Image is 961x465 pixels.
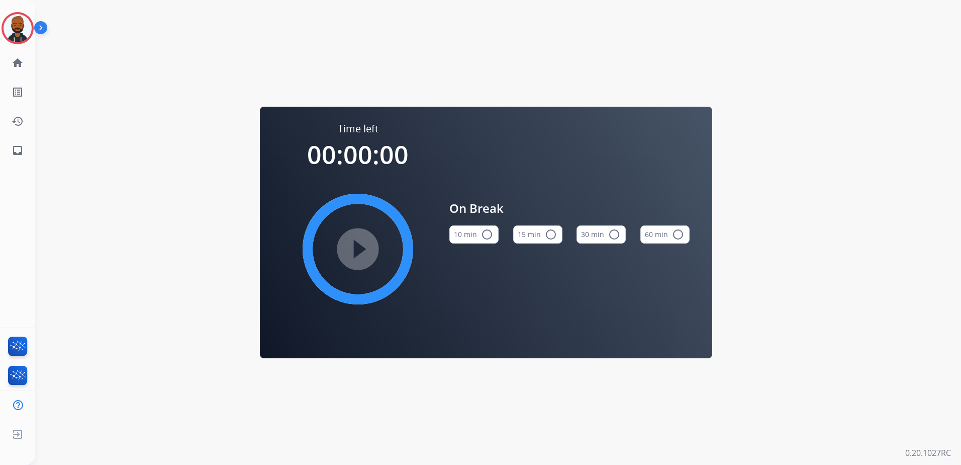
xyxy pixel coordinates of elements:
mat-icon: radio_button_unchecked [481,228,493,241]
img: avatar [4,14,32,42]
button: 10 min [449,225,499,244]
mat-icon: inbox [12,144,24,157]
mat-icon: radio_button_unchecked [672,228,684,241]
span: 00:00:00 [307,137,409,172]
button: 30 min [576,225,626,244]
mat-icon: history [12,115,24,127]
p: 0.20.1027RC [905,447,951,459]
button: 15 min [513,225,562,244]
mat-icon: radio_button_unchecked [545,228,557,241]
span: Time left [338,122,378,136]
mat-icon: home [12,57,24,69]
mat-icon: list_alt [12,86,24,98]
span: On Break [449,199,690,217]
mat-icon: radio_button_unchecked [608,228,620,241]
button: 60 min [640,225,690,244]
